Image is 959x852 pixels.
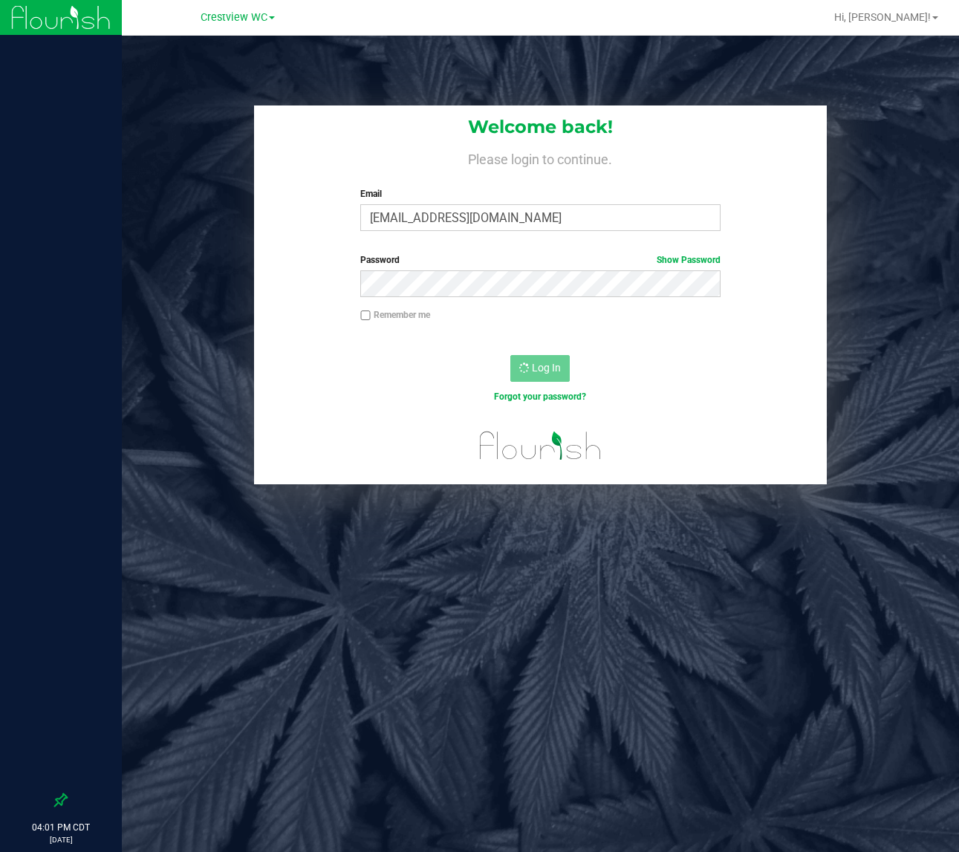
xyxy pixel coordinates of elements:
[494,391,586,402] a: Forgot your password?
[254,117,827,137] h1: Welcome back!
[7,834,115,845] p: [DATE]
[7,821,115,834] p: 04:01 PM CDT
[469,419,612,472] img: flourish_logo.svg
[510,355,570,382] button: Log In
[834,11,931,23] span: Hi, [PERSON_NAME]!
[360,310,371,321] input: Remember me
[532,362,561,374] span: Log In
[360,187,720,201] label: Email
[360,308,430,322] label: Remember me
[360,255,400,265] span: Password
[657,255,721,265] a: Show Password
[254,149,827,166] h4: Please login to continue.
[201,11,267,24] span: Crestview WC
[53,793,68,807] label: Pin the sidebar to full width on large screens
